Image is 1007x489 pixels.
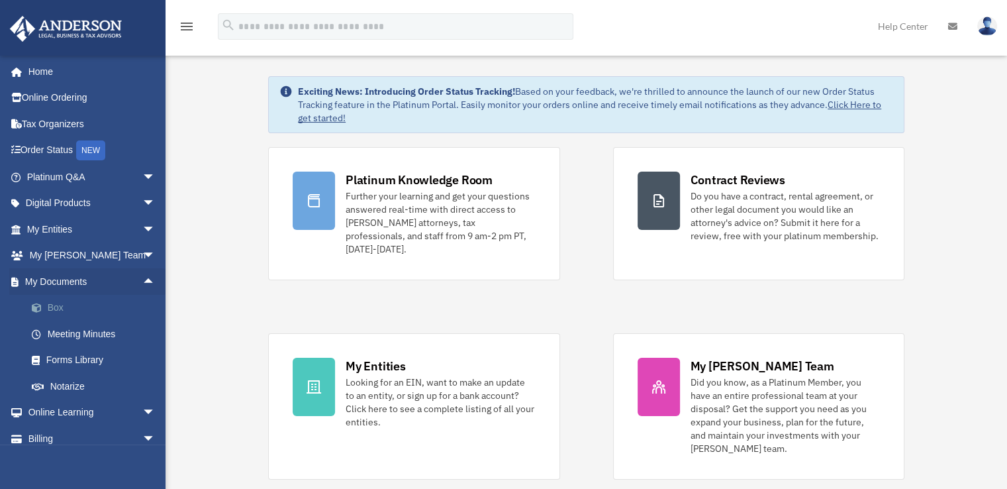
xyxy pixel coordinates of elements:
img: User Pic [977,17,997,36]
a: My Entities Looking for an EIN, want to make an update to an entity, or sign up for a bank accoun... [268,333,559,480]
a: Click Here to get started! [298,99,881,124]
div: My Entities [346,358,405,374]
a: Tax Organizers [9,111,175,137]
i: search [221,18,236,32]
div: Further your learning and get your questions answered real-time with direct access to [PERSON_NAM... [346,190,535,256]
div: Do you have a contract, rental agreement, or other legal document you would like an attorney's ad... [691,190,880,243]
a: My Entitiesarrow_drop_down [9,216,175,243]
a: Notarize [19,373,175,400]
a: Contract Reviews Do you have a contract, rental agreement, or other legal document you would like... [613,147,904,280]
a: Forms Library [19,347,175,374]
div: Platinum Knowledge Room [346,172,493,188]
a: Online Ordering [9,85,175,111]
a: Online Learningarrow_drop_down [9,400,175,426]
a: Order StatusNEW [9,137,175,164]
a: My [PERSON_NAME] Team Did you know, as a Platinum Member, you have an entire professional team at... [613,333,904,480]
span: arrow_drop_down [142,164,169,191]
a: Billingarrow_drop_down [9,425,175,452]
div: My [PERSON_NAME] Team [691,358,834,374]
a: menu [179,23,195,34]
div: Did you know, as a Platinum Member, you have an entire professional team at your disposal? Get th... [691,376,880,455]
div: NEW [76,140,105,160]
span: arrow_drop_down [142,243,169,270]
a: Platinum Knowledge Room Further your learning and get your questions answered real-time with dire... [268,147,559,280]
a: My Documentsarrow_drop_up [9,268,175,295]
i: menu [179,19,195,34]
a: Home [9,58,169,85]
span: arrow_drop_down [142,425,169,453]
div: Looking for an EIN, want to make an update to an entity, or sign up for a bank account? Click her... [346,376,535,429]
div: Contract Reviews [691,172,785,188]
a: Box [19,295,175,321]
span: arrow_drop_down [142,190,169,217]
div: Based on your feedback, we're thrilled to announce the launch of our new Order Status Tracking fe... [298,85,893,125]
a: My [PERSON_NAME] Teamarrow_drop_down [9,243,175,269]
a: Digital Productsarrow_drop_down [9,190,175,217]
strong: Exciting News: Introducing Order Status Tracking! [298,85,515,97]
a: Meeting Minutes [19,321,175,347]
img: Anderson Advisors Platinum Portal [6,16,126,42]
a: Platinum Q&Aarrow_drop_down [9,164,175,190]
span: arrow_drop_down [142,400,169,427]
span: arrow_drop_down [142,216,169,243]
span: arrow_drop_up [142,268,169,296]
